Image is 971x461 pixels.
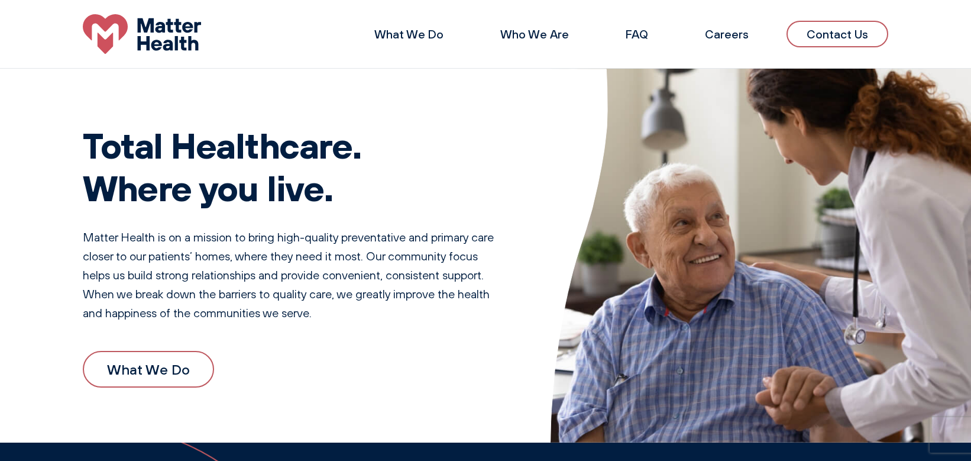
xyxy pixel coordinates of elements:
[83,124,503,209] h1: Total Healthcare. Where you live.
[83,228,503,323] p: Matter Health is on a mission to bring high-quality preventative and primary care closer to our p...
[626,27,648,41] a: FAQ
[83,351,214,388] a: What We Do
[786,21,888,47] a: Contact Us
[705,27,749,41] a: Careers
[374,27,444,41] a: What We Do
[500,27,569,41] a: Who We Are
